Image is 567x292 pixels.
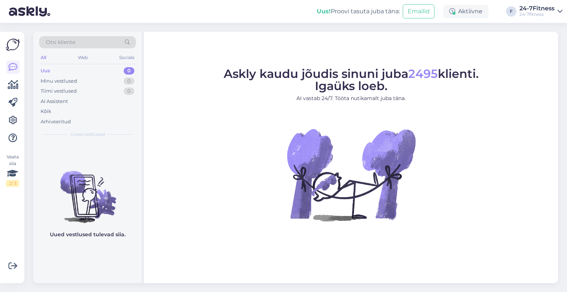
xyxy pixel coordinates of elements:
[124,78,134,85] div: 0
[6,154,19,187] div: Vaata siia
[39,53,48,62] div: All
[50,231,126,238] p: Uued vestlused tulevad siia.
[317,7,400,16] div: Proovi tasuta juba täna:
[285,108,417,241] img: No Chat active
[71,131,105,138] span: Uued vestlused
[506,6,516,17] div: F
[76,53,89,62] div: Web
[124,67,134,75] div: 0
[41,67,50,75] div: Uus
[443,5,488,18] div: Aktiivne
[41,87,77,95] div: Tiimi vestlused
[224,66,479,93] span: Askly kaudu jõudis sinuni juba klienti. Igaüks loeb.
[6,38,20,52] img: Askly Logo
[46,38,75,46] span: Otsi kliente
[224,95,479,102] p: AI vastab 24/7. Tööta nutikamalt juba täna.
[6,180,19,187] div: 2 / 3
[403,4,434,18] button: Emailid
[41,118,71,126] div: Arhiveeritud
[519,6,563,17] a: 24-7Fitness24-7fitness
[124,87,134,95] div: 0
[519,6,554,11] div: 24-7Fitness
[118,53,136,62] div: Socials
[33,158,142,224] img: No chats
[408,66,438,81] span: 2495
[519,11,554,17] div: 24-7fitness
[41,78,77,85] div: Minu vestlused
[41,98,68,105] div: AI Assistent
[41,108,51,115] div: Kõik
[317,8,331,15] b: Uus!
